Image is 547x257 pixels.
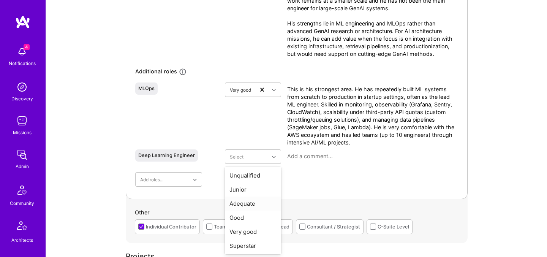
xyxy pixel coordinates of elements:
div: Individual Contributor [146,223,196,231]
div: Junior [225,182,281,197]
div: Missions [13,128,32,136]
i: icon Chevron [193,178,197,182]
div: Additional roles [135,67,177,76]
div: Adequate [225,197,281,211]
img: bell [14,44,30,59]
div: Deep Learning Engineer [138,152,195,159]
div: Superstar [225,239,281,253]
div: Notifications [9,59,36,67]
div: Admin [16,162,29,170]
div: C-Suite Level [378,223,409,231]
div: Very good [230,86,251,94]
div: Team Member [214,223,247,231]
img: logo [15,15,30,29]
img: teamwork [14,113,30,128]
div: Add roles... [140,176,163,184]
img: Architects [13,218,31,236]
div: Unqualified [225,168,281,182]
div: Very good [225,225,281,239]
div: Other [135,208,458,219]
div: Architects [11,236,33,244]
div: Consultant / Strategist [307,223,360,231]
img: discovery [14,79,30,95]
i: icon Info [179,68,187,76]
textarea: This is his strongest area. He has repeatedly built ML systems from scratch to production in star... [287,86,458,146]
i: icon Chevron [272,88,276,92]
span: 4 [24,44,30,50]
div: Select [230,153,243,161]
div: Community [10,199,34,207]
div: Discovery [11,95,33,103]
img: Community [13,181,31,199]
div: MLOps [138,86,155,92]
i: icon Chevron [272,155,276,159]
img: admin teamwork [14,147,30,162]
div: Good [225,211,281,225]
